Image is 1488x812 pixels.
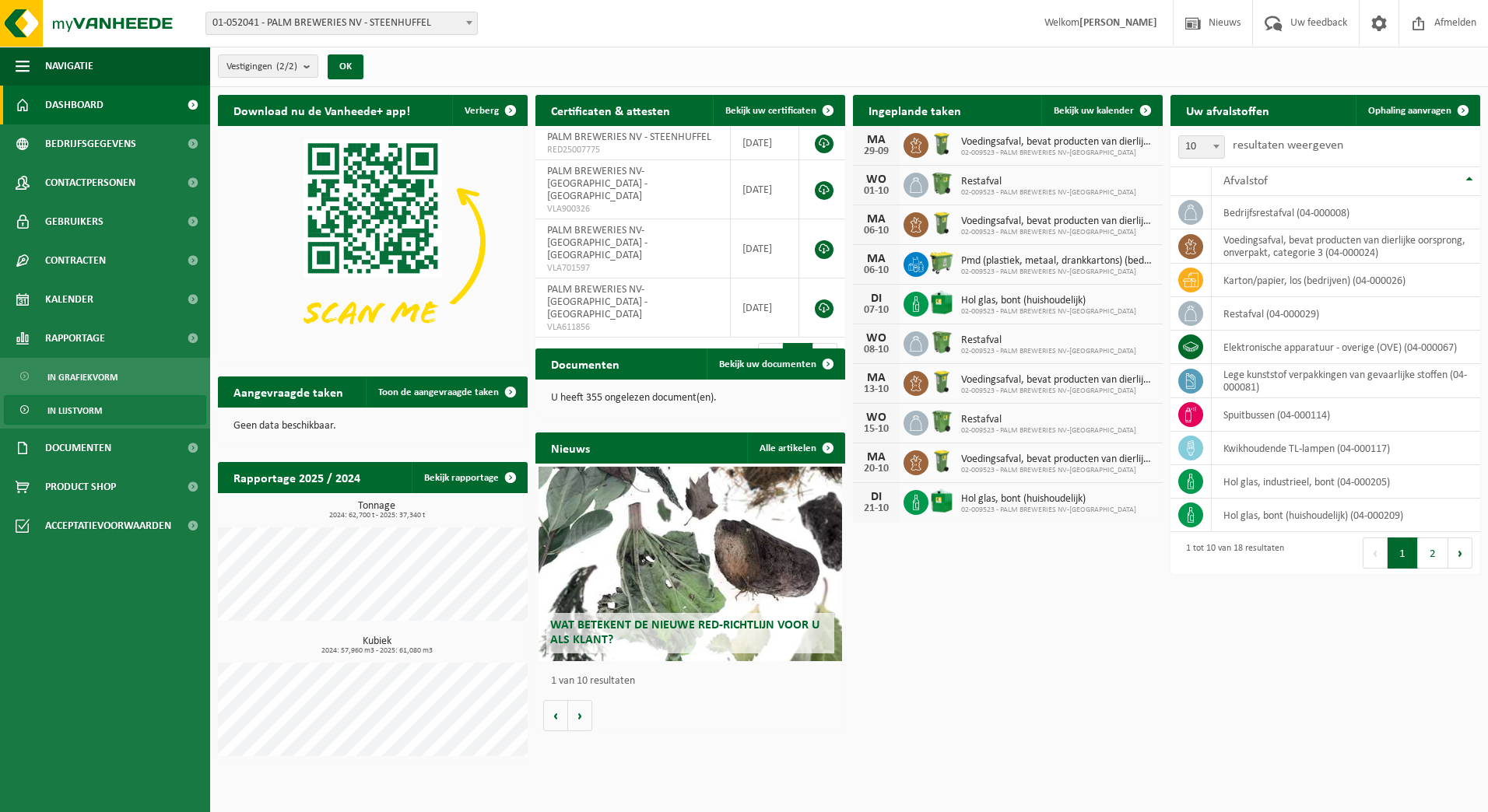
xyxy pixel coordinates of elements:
[731,278,799,338] td: [DATE]
[1212,297,1480,331] td: restafval (04-000029)
[45,319,105,358] span: Rapportage
[547,144,718,156] span: RED25007775
[707,348,844,380] a: Bekijk uw documenten
[465,106,499,116] span: Verberg
[861,491,892,503] div: DI
[551,676,837,687] p: 1 van 10 resultaten
[713,95,844,126] a: Bekijk uw certificaten
[535,348,635,379] h2: Documenten
[928,170,955,197] img: WB-0370-HPE-GN-50
[928,329,955,355] img: WB-0370-HPE-GN-50
[961,176,1136,188] span: Restafval
[218,95,426,125] h2: Download nu de Vanheede+ app!
[1212,432,1480,465] td: kwikhoudende TL-lampen (04-000117)
[961,188,1136,198] span: 02-009523 - PALM BREWERIES NV-[GEOGRAPHIC_DATA]
[4,362,206,391] a: In grafiekvorm
[45,467,116,506] span: Product Shop
[547,225,647,261] span: PALM BREWERIES NV-[GEOGRAPHIC_DATA] - [GEOGRAPHIC_DATA]
[1041,95,1161,126] a: Bekijk uw kalender
[861,451,892,464] div: MA
[547,321,718,334] span: VLA611856
[45,124,136,163] span: Bedrijfsgegevens
[861,345,892,355] div: 08-10
[928,131,955,157] img: WB-0140-HPE-GN-50
[47,396,102,425] span: In lijstvorm
[861,464,892,474] div: 20-10
[226,55,297,79] span: Vestigingen
[961,228,1155,237] span: 02-009523 - PALM BREWERIES NV-[GEOGRAPHIC_DATA]
[535,95,686,125] h2: Certificaten & attesten
[328,54,363,79] button: OK
[731,160,799,219] td: [DATE]
[961,149,1155,158] span: 02-009523 - PALM BREWERIES NV-[GEOGRAPHIC_DATA]
[378,387,499,397] span: Toon de aangevraagde taken
[961,414,1136,426] span: Restafval
[206,12,477,34] span: 01-052041 - PALM BREWERIES NV - STEENHUFFEL
[547,262,718,275] span: VLA701597
[412,462,526,493] a: Bekijk rapportage
[961,374,1155,387] span: Voedingsafval, bevat producten van dierlijke oorsprong, onverpakt, categorie 3
[547,203,718,215] span: VLA900326
[47,362,118,392] span: In grafiekvorm
[861,173,892,186] div: WO
[205,12,478,35] span: 01-052041 - PALM BREWERIES NV - STEENHUFFEL
[1212,196,1480,229] td: bedrijfsrestafval (04-000008)
[1388,537,1418,569] button: 1
[1212,264,1480,297] td: karton/papier, los (bedrijven) (04-000026)
[543,700,568,731] button: Vorige
[45,86,104,124] span: Dashboard
[233,421,512,432] p: Geen data beschikbaar.
[928,250,955,276] img: WB-0660-HPE-GN-50
[1223,175,1268,187] span: Afvalstof
[276,61,297,72] count: (2/2)
[731,126,799,160] td: [DATE]
[547,166,647,202] span: PALM BREWERIES NV-[GEOGRAPHIC_DATA] - [GEOGRAPHIC_DATA]
[226,512,528,520] span: 2024: 62,700 t - 2025: 37,340 t
[366,376,526,408] a: Toon de aangevraagde taken
[539,467,842,661] a: Wat betekent de nieuwe RED-richtlijn voor u als klant?
[45,47,93,86] span: Navigatie
[547,284,647,320] span: PALM BREWERIES NV-[GEOGRAPHIC_DATA] - [GEOGRAPHIC_DATA]
[861,134,892,146] div: MA
[861,503,892,514] div: 21-10
[1054,106,1134,116] span: Bekijk uw kalender
[218,126,528,359] img: Download de VHEPlus App
[861,384,892,395] div: 13-10
[547,131,711,143] span: PALM BREWERIES NV - STEENHUFFEL
[4,395,206,425] a: In lijstvorm
[1212,499,1480,532] td: hol glas, bont (huishoudelijk) (04-000209)
[1212,364,1480,398] td: lege kunststof verpakkingen van gevaarlijke stoffen (04-000081)
[1233,139,1343,152] label: resultaten weergeven
[961,215,1155,228] span: Voedingsafval, bevat producten van dierlijke oorsprong, onverpakt, categorie 3
[1170,95,1285,125] h2: Uw afvalstoffen
[1363,537,1388,569] button: Previous
[1179,136,1224,158] span: 10
[1212,398,1480,432] td: spuitbussen (04-000114)
[535,432,605,463] h2: Nieuws
[550,619,819,646] span: Wat betekent de nieuwe RED-richtlijn voor u als klant?
[45,429,111,467] span: Documenten
[861,305,892,316] div: 07-10
[1178,135,1225,159] span: 10
[1418,537,1448,569] button: 2
[452,95,526,126] button: Verberg
[961,136,1155,149] span: Voedingsafval, bevat producten van dierlijke oorsprong, onverpakt, categorie 3
[45,202,104,241] span: Gebruikers
[861,186,892,197] div: 01-10
[226,501,528,520] h3: Tonnage
[45,280,93,319] span: Kalender
[1212,331,1480,364] td: elektronische apparatuur - overige (OVE) (04-000067)
[747,432,844,464] a: Alle artikelen
[45,506,171,545] span: Acceptatievoorwaarden
[961,426,1136,436] span: 02-009523 - PALM BREWERIES NV-[GEOGRAPHIC_DATA]
[961,453,1155,466] span: Voedingsafval, bevat producten van dierlijke oorsprong, onverpakt, categorie 3
[861,372,892,384] div: MA
[1212,229,1480,264] td: voedingsafval, bevat producten van dierlijke oorsprong, onverpakt, categorie 3 (04-000024)
[861,146,892,157] div: 29-09
[961,387,1155,396] span: 02-009523 - PALM BREWERIES NV-[GEOGRAPHIC_DATA]
[961,334,1136,347] span: Restafval
[1212,465,1480,499] td: hol glas, industrieel, bont (04-000205)
[861,226,892,236] div: 06-10
[861,213,892,226] div: MA
[1368,106,1451,116] span: Ophaling aanvragen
